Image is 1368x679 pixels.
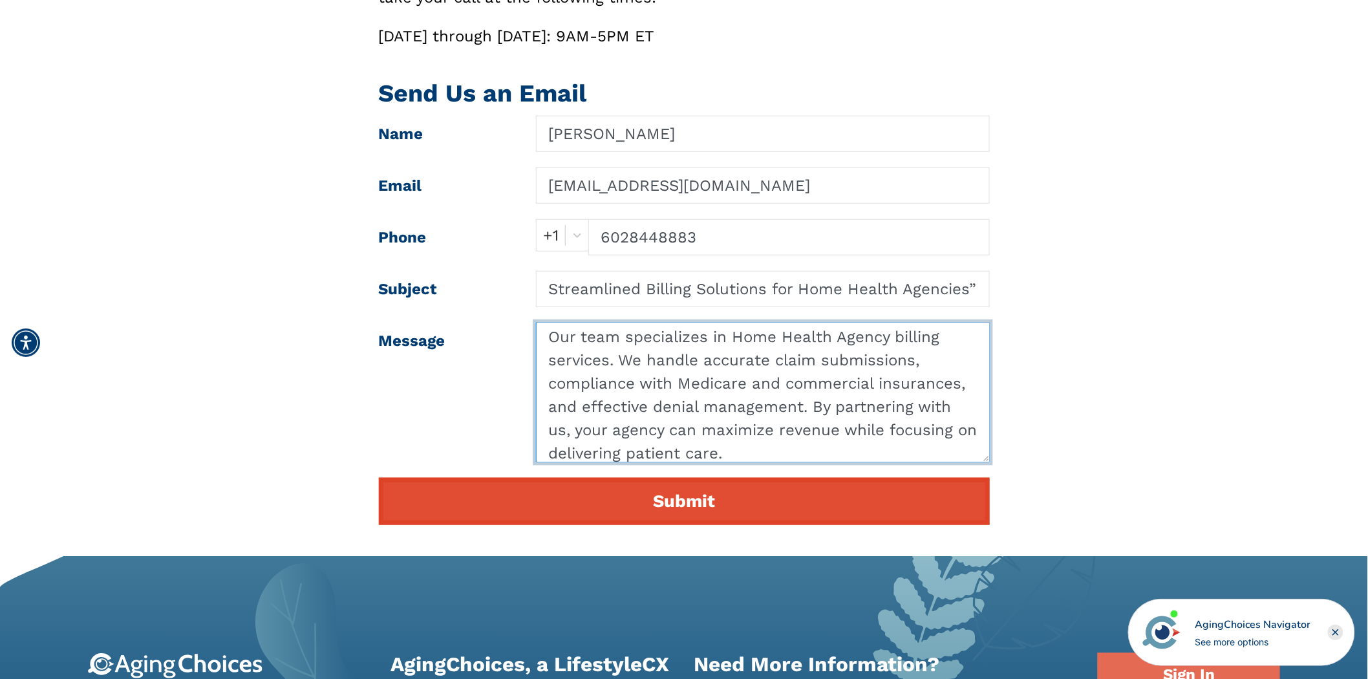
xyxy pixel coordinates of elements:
label: Message [369,323,527,462]
img: avatar [1140,610,1184,654]
div: See more options [1195,635,1310,649]
label: Subject [369,271,527,307]
div: AgingChoices Navigator [1195,617,1310,632]
textarea: Hello, Our team specializes in Home Health Agency billing services. We handle accurate claim subm... [536,323,989,462]
div: Accessibility Menu [12,329,40,357]
div: Close [1328,625,1343,640]
h2: Send Us an Email [379,79,990,108]
p: [DATE] through [DATE]: 9AM-5PM ET [379,25,990,48]
label: Phone [369,219,527,255]
label: Email [369,167,527,204]
h2: Need More Information? [694,653,1078,678]
label: Name [369,116,527,152]
button: Submit [379,478,990,525]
